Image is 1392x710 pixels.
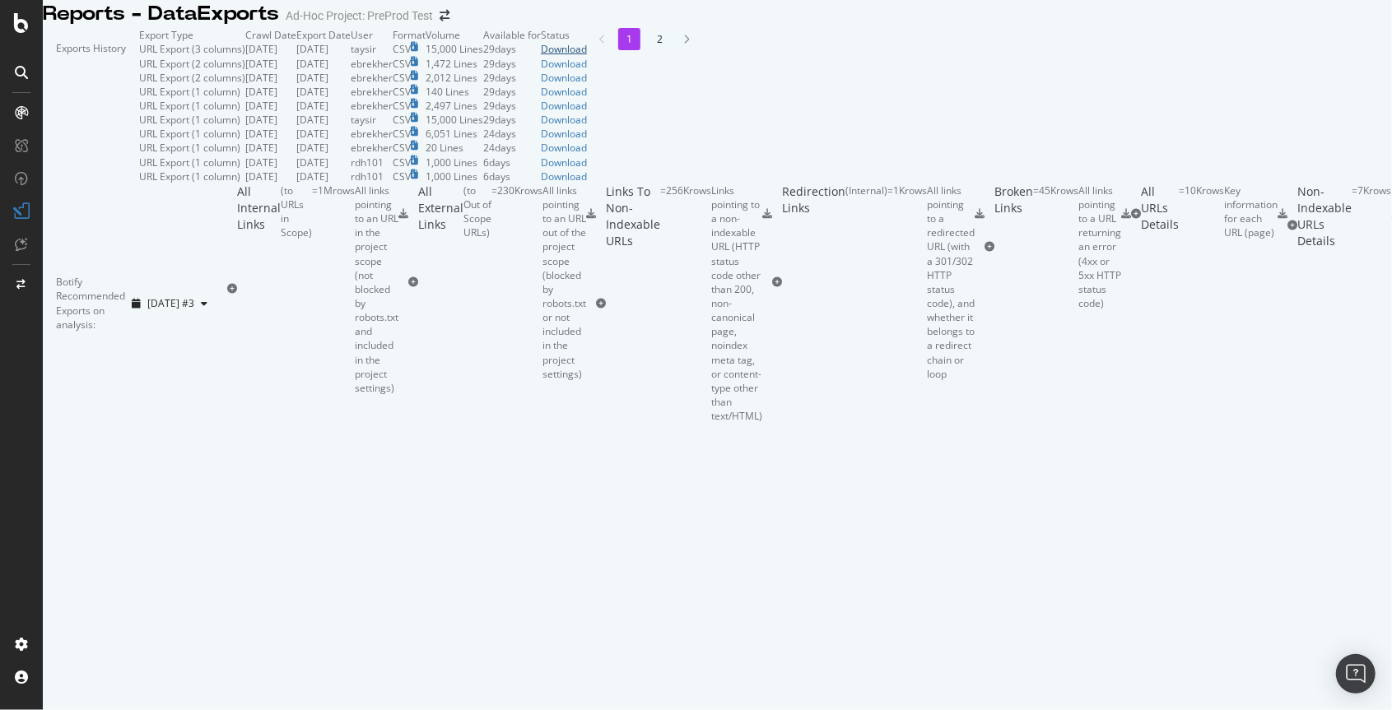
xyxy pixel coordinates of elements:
[139,169,240,183] div: URL Export (1 column)
[139,155,240,169] div: URL Export (1 column)
[393,71,411,85] div: CSV
[649,28,671,50] li: 2
[393,57,411,71] div: CSV
[426,113,483,127] td: 15,000 Lines
[541,85,587,99] div: Download
[351,85,393,99] td: ebrekher
[139,42,245,56] div: URL Export (3 columns)
[351,71,393,85] td: ebrekher
[296,42,351,56] td: [DATE]
[426,28,483,42] td: Volume
[139,85,240,99] div: URL Export (1 column)
[393,169,411,183] div: CSV
[139,71,245,85] div: URL Export (2 columns)
[483,71,541,85] td: 29 days
[245,57,296,71] td: [DATE]
[245,42,296,56] td: [DATE]
[351,42,393,56] td: taysir
[483,85,541,99] td: 29 days
[541,99,587,113] a: Download
[483,28,541,42] td: Available for
[994,183,1033,310] div: Broken Links
[296,71,351,85] td: [DATE]
[541,141,587,155] a: Download
[296,127,351,141] td: [DATE]
[541,42,587,56] div: Download
[483,57,541,71] td: 29 days
[483,127,541,141] td: 24 days
[296,113,351,127] td: [DATE]
[245,155,296,169] td: [DATE]
[286,7,433,24] div: Ad-Hoc Project: PreProd Test
[351,169,393,183] td: rdh101
[463,183,491,381] div: ( to Out of Scope URLs )
[245,85,296,99] td: [DATE]
[312,183,355,395] div: = 1M rows
[281,183,312,395] div: ( to URLs in Scope )
[586,209,596,219] div: csv-export
[426,127,483,141] td: 6,051 Lines
[296,28,351,42] td: Export Date
[393,141,411,155] div: CSV
[351,28,393,42] td: User
[1141,183,1179,245] div: All URLs Details
[1297,183,1352,268] div: Non-Indexable URLs Details
[541,71,587,85] a: Download
[887,183,927,381] div: = 1K rows
[1352,183,1391,268] div: = 7K rows
[541,127,587,141] div: Download
[393,42,411,56] div: CSV
[483,42,541,56] td: 29 days
[56,41,126,170] div: Exports History
[541,28,587,42] td: Status
[139,57,245,71] div: URL Export (2 columns)
[393,127,411,141] div: CSV
[541,113,587,127] div: Download
[393,85,411,99] div: CSV
[245,113,296,127] td: [DATE]
[426,42,483,56] td: 15,000 Lines
[351,99,393,113] td: ebrekher
[618,28,640,50] li: 1
[483,169,541,183] td: 6 days
[245,127,296,141] td: [DATE]
[660,183,711,423] div: = 256K rows
[393,28,426,42] td: Format
[351,141,393,155] td: ebrekher
[296,169,351,183] td: [DATE]
[296,99,351,113] td: [DATE]
[541,57,587,71] a: Download
[296,155,351,169] td: [DATE]
[351,113,393,127] td: taysir
[1336,654,1376,694] div: Open Intercom Messenger
[351,127,393,141] td: ebrekher
[418,183,463,381] div: All External Links
[426,141,483,155] td: 20 Lines
[139,113,240,127] div: URL Export (1 column)
[393,113,411,127] div: CSV
[1033,183,1078,310] div: = 45K rows
[245,141,296,155] td: [DATE]
[393,99,411,113] div: CSV
[927,183,975,381] div: All links pointing to a redirected URL (with a 301/302 HTTP status code), and whether it belongs ...
[398,209,408,219] div: csv-export
[426,57,483,71] td: 1,472 Lines
[245,99,296,113] td: [DATE]
[711,183,762,423] div: Links pointing to a non-indexable URL (HTTP status code other than 200, non-canonical page, noind...
[355,183,398,395] div: All links pointing to an URL in the project scope (not blocked by robots.txt and included in the ...
[975,209,985,219] div: csv-export
[483,155,541,169] td: 6 days
[483,141,541,155] td: 24 days
[542,183,586,381] div: All links pointing to an URL out of the project scope (blocked by robots.txt or not included in t...
[845,183,887,381] div: ( Internal )
[125,290,214,317] button: [DATE] #3
[541,155,587,169] div: Download
[1224,183,1278,240] div: Key information for each URL (page)
[782,183,845,381] div: Redirection Links
[1121,209,1131,219] div: csv-export
[56,275,125,332] div: Botify Recommended Exports on analysis:
[1078,183,1121,310] div: All links pointing to a URL returning an error (4xx or 5xx HTTP status code)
